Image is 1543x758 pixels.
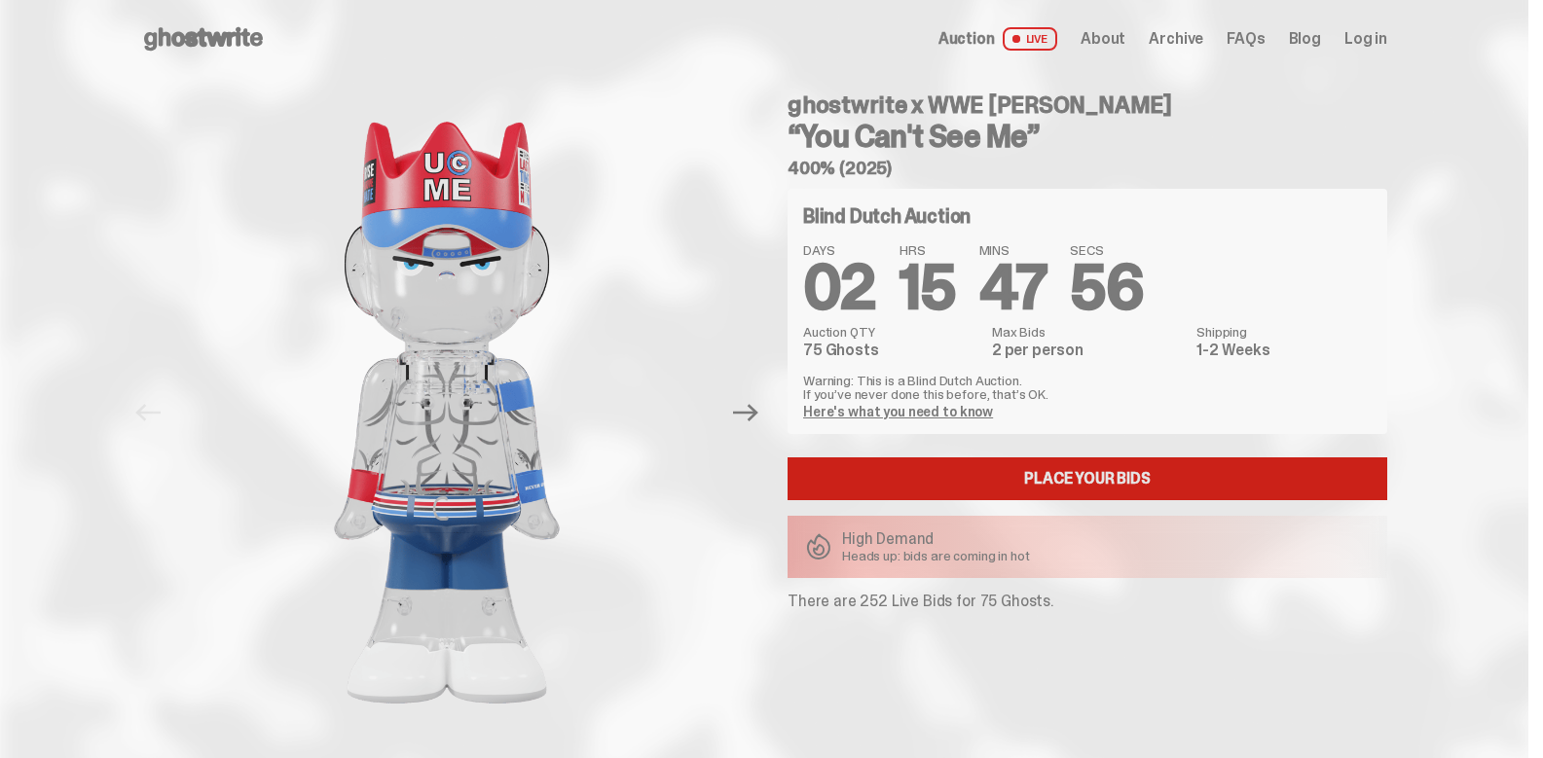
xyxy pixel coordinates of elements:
[724,391,767,434] button: Next
[1070,247,1143,328] span: 56
[938,27,1057,51] a: Auction LIVE
[1289,31,1321,47] a: Blog
[803,325,980,339] dt: Auction QTY
[1003,27,1058,51] span: LIVE
[803,403,993,420] a: Here's what you need to know
[788,594,1387,609] p: There are 252 Live Bids for 75 Ghosts.
[900,243,956,257] span: HRS
[992,325,1185,339] dt: Max Bids
[1344,31,1387,47] a: Log in
[803,247,876,328] span: 02
[842,531,1030,547] p: High Demand
[900,247,956,328] span: 15
[1149,31,1203,47] a: Archive
[803,374,1372,401] p: Warning: This is a Blind Dutch Auction. If you’ve never done this before, that’s OK.
[788,93,1387,117] h4: ghostwrite x WWE [PERSON_NAME]
[1070,243,1143,257] span: SECS
[803,243,876,257] span: DAYS
[179,78,715,747] img: John_Cena_Hero_1.png
[842,549,1030,562] p: Heads up: bids are coming in hot
[788,160,1387,177] h5: 400% (2025)
[1081,31,1125,47] a: About
[938,31,995,47] span: Auction
[788,457,1387,500] a: Place your Bids
[803,343,980,358] dd: 75 Ghosts
[803,206,971,226] h4: Blind Dutch Auction
[1196,343,1372,358] dd: 1-2 Weeks
[1227,31,1265,47] a: FAQs
[979,247,1047,328] span: 47
[788,121,1387,152] h3: “You Can't See Me”
[992,343,1185,358] dd: 2 per person
[1196,325,1372,339] dt: Shipping
[979,243,1047,257] span: MINS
